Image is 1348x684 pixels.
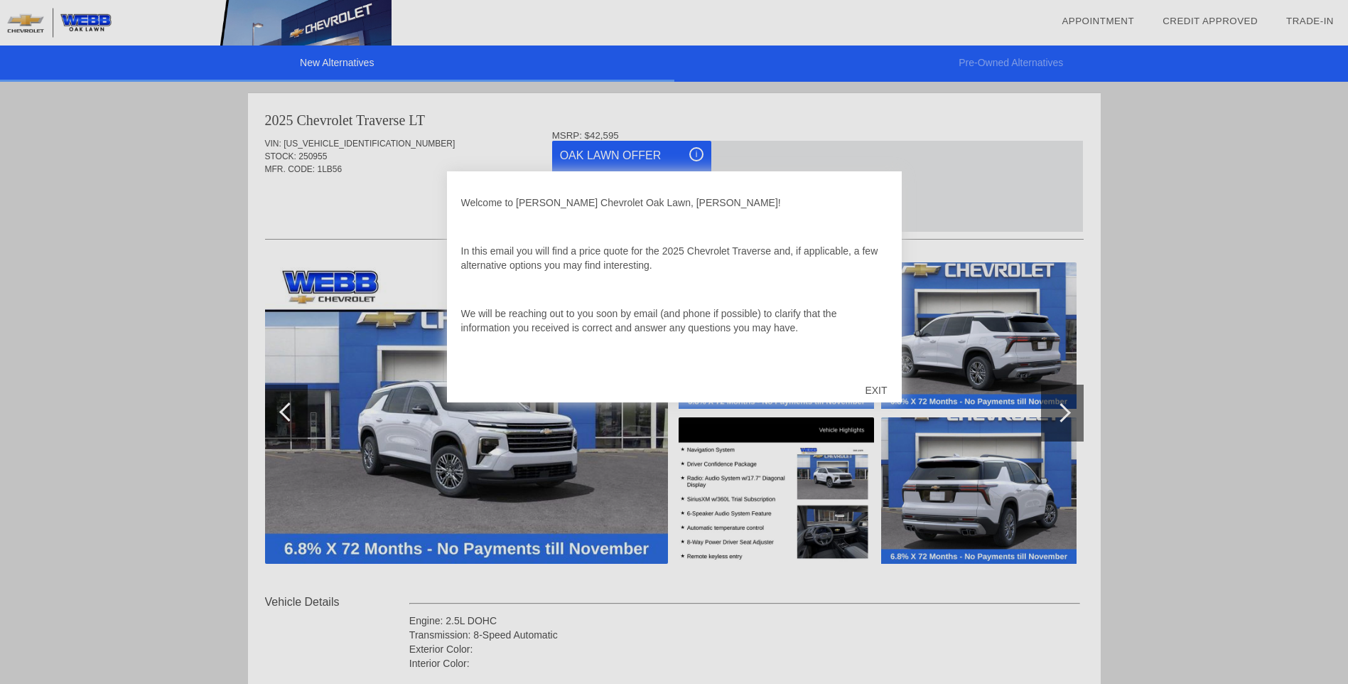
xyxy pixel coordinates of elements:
p: I look forward to providing you with a great experience as you search for a vehicle! [461,369,888,383]
div: EXIT [851,369,901,412]
a: Appointment [1062,16,1134,26]
p: We will be reaching out to you soon by email (and phone if possible) to clarify that the informat... [461,306,888,335]
p: In this email you will find a price quote for the 2025 Chevrolet Traverse and, if applicable, a f... [461,244,888,272]
a: Credit Approved [1163,16,1258,26]
p: Welcome to [PERSON_NAME] Chevrolet Oak Lawn, [PERSON_NAME]! [461,196,888,210]
a: Trade-In [1286,16,1334,26]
